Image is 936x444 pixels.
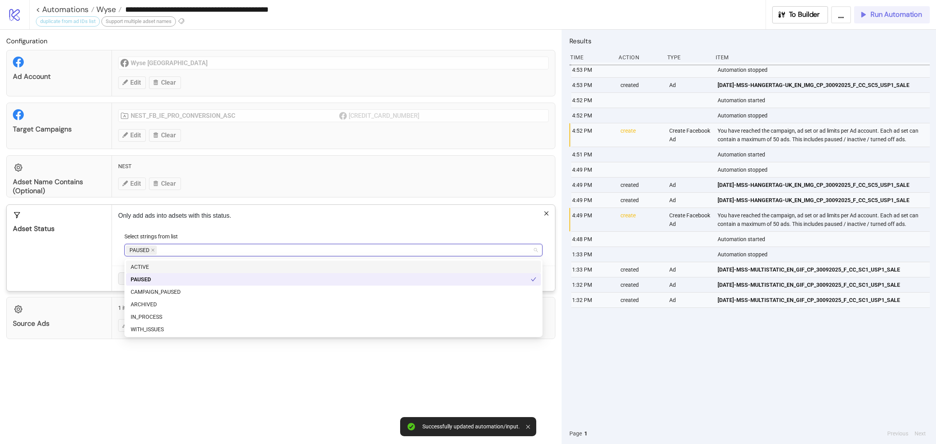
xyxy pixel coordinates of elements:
[569,36,930,46] h2: Results
[126,261,541,273] div: ACTIVE
[571,93,614,108] div: 4:52 PM
[620,262,663,277] div: created
[571,178,614,192] div: 4:49 PM
[668,262,711,277] div: Ad
[718,81,909,89] span: [DATE]-MSS-HANGERTAG-UK_EN_IMG_CP_30092025_F_CC_SC5_USP1_SALE
[717,232,932,247] div: Automation started
[717,162,932,177] div: Automation stopped
[717,93,932,108] div: Automation started
[571,277,614,292] div: 1:32 PM
[422,423,520,430] div: Successfully updated automation/input.
[620,78,663,92] div: created
[717,123,932,147] div: You have reached the campaign, ad set or ad limits per Ad account. Each ad set can contain a maxi...
[620,178,663,192] div: created
[131,275,531,284] div: PAUSED
[620,208,663,231] div: create
[912,429,928,438] button: Next
[571,162,614,177] div: 4:49 PM
[569,50,612,65] div: Time
[126,311,541,323] div: IN_PROCESS
[569,429,582,438] span: Page
[124,232,183,241] label: Select strings from list
[717,108,932,123] div: Automation stopped
[715,50,930,65] div: Item
[6,36,555,46] h2: Configuration
[129,246,149,254] span: PAUSED
[668,277,711,292] div: Ad
[668,178,711,192] div: Ad
[870,10,922,19] span: Run Automation
[668,193,711,208] div: Ad
[13,224,105,233] div: Adset Status
[717,247,932,262] div: Automation stopped
[718,78,926,92] a: [DATE]-MSS-HANGERTAG-UK_EN_IMG_CP_30092025_F_CC_SC5_USP1_SALE
[158,245,160,255] input: Select strings from list
[544,211,549,216] span: close
[667,50,709,65] div: Type
[131,325,536,334] div: WITH_ISSUES
[668,78,711,92] div: Ad
[571,247,614,262] div: 1:33 PM
[126,273,541,286] div: PAUSED
[885,429,911,438] button: Previous
[618,50,661,65] div: Action
[94,4,116,14] span: Wyse
[118,211,549,220] p: Only add ads into adsets with this status.
[620,123,663,147] div: create
[718,181,909,189] span: [DATE]-MSS-HANGERTAG-UK_EN_IMG_CP_30092025_F_CC_SC5_USP1_SALE
[718,262,926,277] a: [DATE]-MSS-MULTISTATIC_EN_GIF_CP_30092025_F_CC_SC1_USP1_SALE
[571,293,614,307] div: 1:32 PM
[94,5,122,13] a: Wyse
[668,208,711,231] div: Create Facebook Ad
[126,286,541,298] div: CAMPAIGN_PAUSED
[531,277,536,282] span: check
[831,6,851,23] button: ...
[571,232,614,247] div: 4:48 PM
[718,193,926,208] a: [DATE]-MSS-HANGERTAG-UK_EN_IMG_CP_30092025_F_CC_SC5_USP1_SALE
[571,62,614,77] div: 4:53 PM
[131,263,536,271] div: ACTIVE
[131,300,536,309] div: ARCHIVED
[151,248,155,252] span: close
[620,293,663,307] div: created
[571,147,614,162] div: 4:51 PM
[571,78,614,92] div: 4:53 PM
[126,323,541,336] div: WITH_ISSUES
[582,429,590,438] button: 1
[620,277,663,292] div: created
[571,108,614,123] div: 4:52 PM
[717,208,932,231] div: You have reached the campaign, ad set or ad limits per Ad account. Each ad set can contain a maxi...
[36,16,100,27] div: duplicate from ad IDs list
[571,262,614,277] div: 1:33 PM
[571,208,614,231] div: 4:49 PM
[718,265,900,274] span: [DATE]-MSS-MULTISTATIC_EN_GIF_CP_30092025_F_CC_SC1_USP1_SALE
[668,123,711,147] div: Create Facebook Ad
[717,62,932,77] div: Automation stopped
[131,313,536,321] div: IN_PROCESS
[126,298,541,311] div: ARCHIVED
[718,196,909,204] span: [DATE]-MSS-HANGERTAG-UK_EN_IMG_CP_30092025_F_CC_SC5_USP1_SALE
[571,193,614,208] div: 4:49 PM
[718,178,926,192] a: [DATE]-MSS-HANGERTAG-UK_EN_IMG_CP_30092025_F_CC_SC5_USP1_SALE
[717,147,932,162] div: Automation started
[718,281,900,289] span: [DATE]-MSS-MULTISTATIC_EN_GIF_CP_30092025_F_CC_SC1_USP1_SALE
[718,296,900,304] span: [DATE]-MSS-MULTISTATIC_EN_GIF_CP_30092025_F_CC_SC1_USP1_SALE
[36,5,94,13] a: < Automations
[718,277,926,292] a: [DATE]-MSS-MULTISTATIC_EN_GIF_CP_30092025_F_CC_SC1_USP1_SALE
[131,288,536,296] div: CAMPAIGN_PAUSED
[668,293,711,307] div: Ad
[620,193,663,208] div: created
[571,123,614,147] div: 4:52 PM
[718,293,926,307] a: [DATE]-MSS-MULTISTATIC_EN_GIF_CP_30092025_F_CC_SC1_USP1_SALE
[126,245,157,255] span: PAUSED
[101,16,176,27] div: Support multiple adset names
[789,10,820,19] span: To Builder
[854,6,930,23] button: Run Automation
[118,272,147,285] button: Cancel
[772,6,828,23] button: To Builder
